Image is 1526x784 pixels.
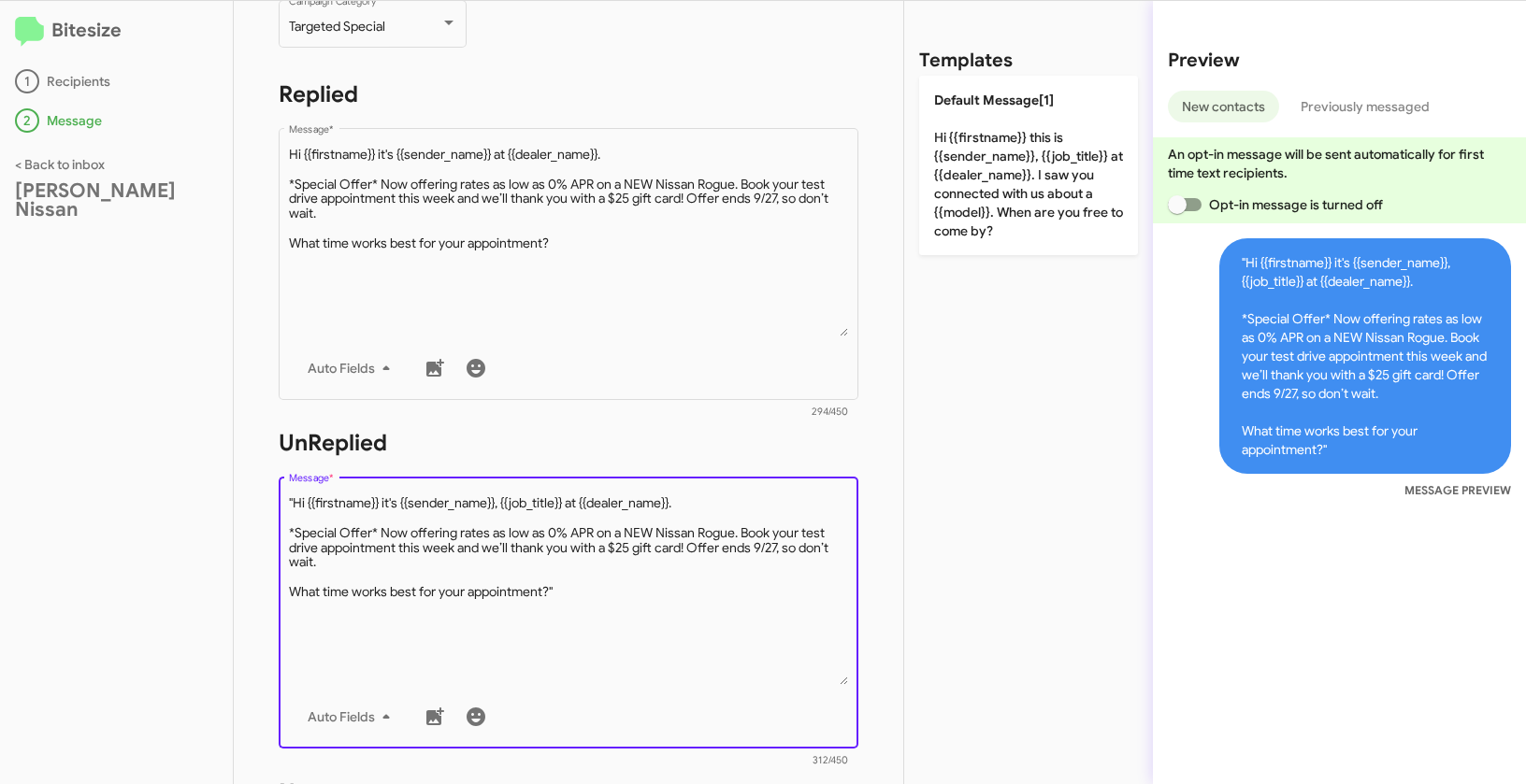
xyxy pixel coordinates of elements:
[15,69,39,93] div: 1
[15,69,218,93] div: Recipients
[15,17,44,47] img: logo-minimal.svg
[15,108,218,133] div: Message
[1404,481,1511,500] small: MESSAGE PREVIEW
[1168,46,1511,76] h2: Preview
[1219,238,1511,474] span: "Hi {{firstname}} it's {{sender_name}}, {{job_title}} at {{dealer_name}}. *Special Offer* Now off...
[293,351,412,385] button: Auto Fields
[279,428,858,458] h1: UnReplied
[813,755,848,766] mat-hint: 312/450
[1182,91,1265,122] span: New contacts
[293,700,412,734] button: Auto Fields
[308,351,397,385] span: Auto Fields
[15,156,105,173] a: < Back to inbox
[1209,193,1383,216] span: Opt-in message is turned off
[1287,91,1444,122] button: Previously messaged
[919,46,1013,76] h2: Templates
[919,76,1138,255] p: Hi {{firstname}} this is {{sender_name}}, {{job_title}} at {{dealer_name}}. I saw you connected w...
[812,406,848,418] mat-hint: 294/450
[279,79,858,109] h1: Replied
[15,108,39,133] div: 2
[934,92,1054,108] span: Default Message[1]
[15,16,218,47] h2: Bitesize
[289,18,385,35] span: Targeted Special
[1168,91,1279,122] button: New contacts
[308,700,397,734] span: Auto Fields
[1168,145,1511,182] p: An opt-in message will be sent automatically for first time text recipients.
[15,181,218,219] div: [PERSON_NAME] Nissan
[1301,91,1430,122] span: Previously messaged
